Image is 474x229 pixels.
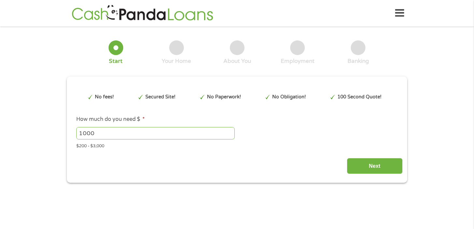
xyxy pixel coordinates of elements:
div: Banking [348,58,369,65]
div: $200 - $3,000 [76,141,398,150]
div: Your Home [162,58,191,65]
input: Next [347,158,403,174]
p: No Paperwork! [207,93,241,101]
img: GetLoanNow Logo [70,4,215,22]
p: Secured Site! [145,93,175,101]
p: 100 Second Quote! [337,93,381,101]
div: About You [223,58,251,65]
div: Start [109,58,123,65]
div: Employment [281,58,315,65]
p: No fees! [95,93,114,101]
p: No Obligation! [272,93,306,101]
label: How much do you need $ [76,116,145,123]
